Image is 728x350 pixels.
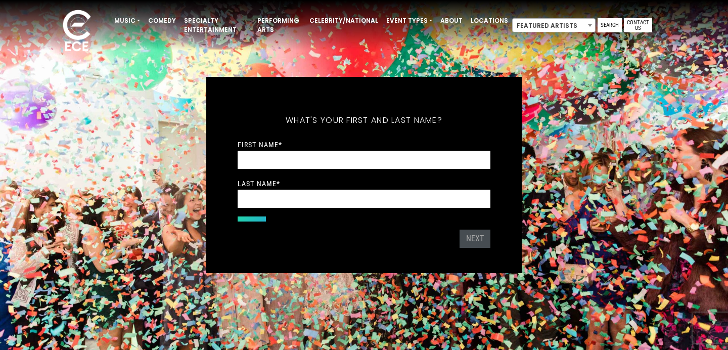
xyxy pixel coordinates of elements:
[513,19,595,33] span: Featured Artists
[238,102,490,139] h5: What's your first and last name?
[624,18,652,32] a: Contact Us
[238,140,282,149] label: First Name
[253,12,305,38] a: Performing Arts
[467,12,512,29] a: Locations
[110,12,144,29] a: Music
[382,12,436,29] a: Event Types
[512,18,596,32] span: Featured Artists
[238,179,280,188] label: Last Name
[305,12,382,29] a: Celebrity/National
[180,12,253,38] a: Specialty Entertainment
[436,12,467,29] a: About
[144,12,180,29] a: Comedy
[52,7,102,56] img: ece_new_logo_whitev2-1.png
[598,18,622,32] a: Search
